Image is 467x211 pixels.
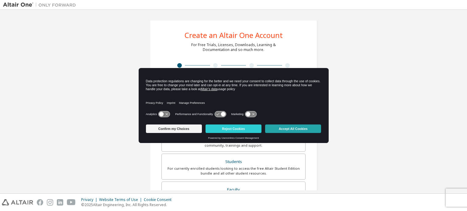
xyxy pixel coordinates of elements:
img: youtube.svg [67,199,76,206]
div: Cookie Consent [144,197,175,202]
div: Privacy [81,197,99,202]
img: linkedin.svg [57,199,63,206]
div: For Free Trials, Licenses, Downloads, Learning & Documentation and so much more. [191,43,276,52]
div: Create an Altair One Account [185,32,283,39]
img: facebook.svg [37,199,43,206]
div: Website Terms of Use [99,197,144,202]
img: altair_logo.svg [2,199,33,206]
div: Faculty [165,185,302,194]
div: Students [165,158,302,166]
img: instagram.svg [47,199,53,206]
div: For currently enrolled students looking to access the free Altair Student Edition bundle and all ... [165,166,302,176]
p: © 2025 Altair Engineering, Inc. All Rights Reserved. [81,202,175,207]
img: Altair One [3,2,79,8]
